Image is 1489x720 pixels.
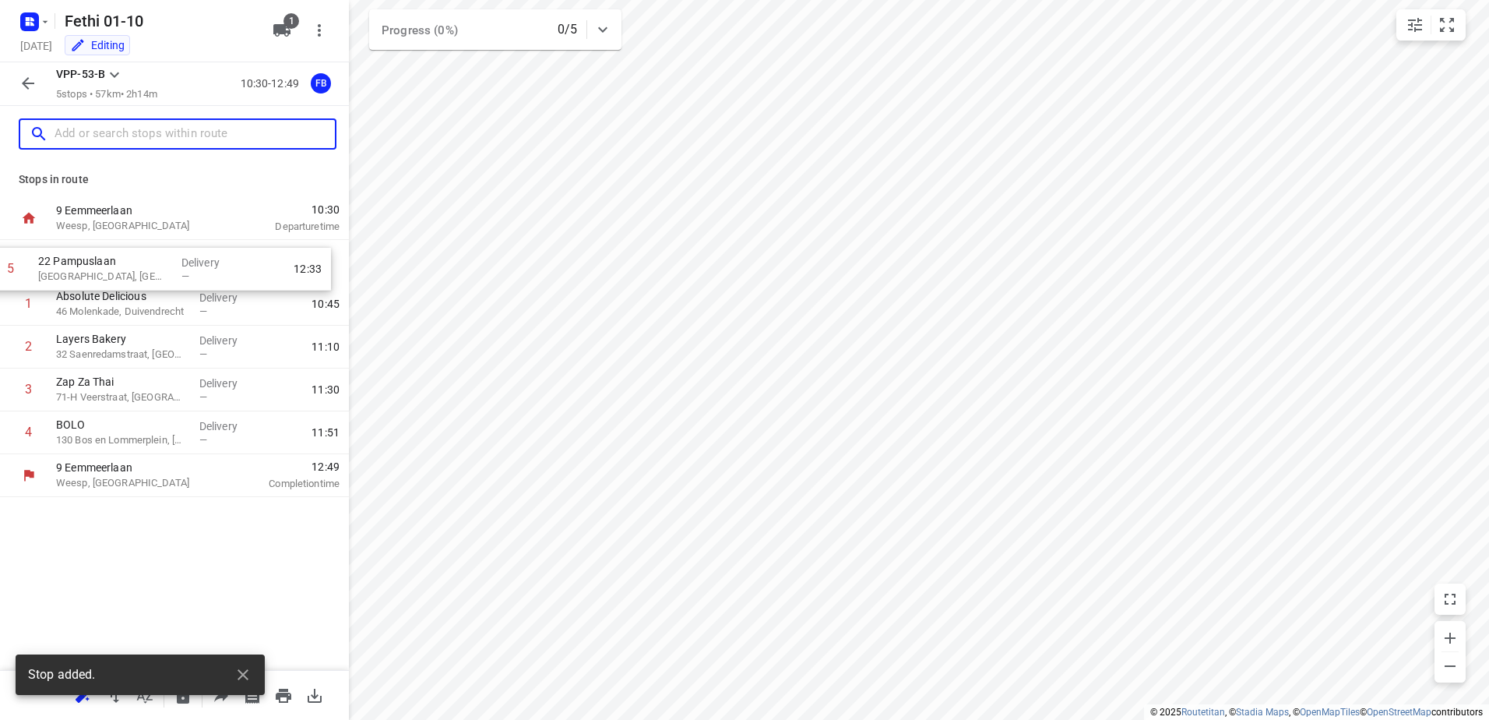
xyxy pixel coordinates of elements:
span: Assigned to Fethi B [305,76,336,90]
button: 1 [266,15,297,46]
h5: Project date [14,37,58,55]
p: VPP-53-B [56,66,105,83]
p: 0/5 [558,20,577,39]
input: Add or search stops within route [55,122,335,146]
div: Progress (0%)0/5 [369,9,621,50]
p: Completion time [237,476,340,492]
div: FB [311,73,331,94]
button: FB [305,68,336,99]
span: Download route [299,687,330,702]
p: 9 Eemmeerlaan [56,460,218,475]
p: Weesp, [GEOGRAPHIC_DATA] [56,475,218,491]
div: You are currently in edit mode. [70,37,125,53]
a: Routetitan [1181,707,1225,718]
span: 12:49 [237,459,340,475]
div: small contained button group [1396,9,1466,41]
span: Print route [268,687,299,702]
span: Progress (0%) [382,23,458,37]
p: Stops in route [19,171,330,188]
p: 5 stops • 57km • 2h14m [56,87,157,102]
li: © 2025 , © , © © contributors [1150,707,1483,718]
p: Departure time [237,219,340,235]
a: OpenMapTiles [1300,707,1360,718]
p: 9 Eemmeerlaan [56,203,218,218]
p: 10:30-12:49 [241,76,305,92]
button: Fit zoom [1431,9,1463,41]
span: Stop added. [28,666,96,684]
a: Stadia Maps [1236,707,1289,718]
span: 1 [283,13,299,29]
a: OpenStreetMap [1367,707,1431,718]
h5: Rename [58,9,260,34]
span: 10:30 [237,202,340,217]
button: More [304,15,335,46]
p: Weesp, [GEOGRAPHIC_DATA] [56,218,218,234]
